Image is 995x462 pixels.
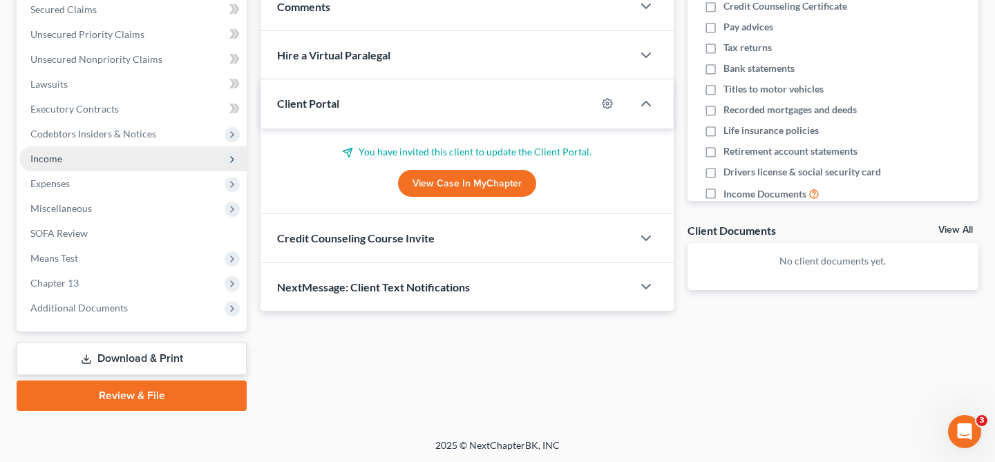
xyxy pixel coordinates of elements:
[30,128,156,139] span: Codebtors Insiders & Notices
[948,415,981,448] iframe: Intercom live chat
[277,145,657,159] p: You have invited this client to update the Client Portal.
[277,97,339,110] span: Client Portal
[30,103,119,115] span: Executory Contracts
[723,20,773,34] span: Pay advices
[30,227,88,239] span: SOFA Review
[30,53,162,65] span: Unsecured Nonpriority Claims
[30,302,128,314] span: Additional Documents
[277,231,435,244] span: Credit Counseling Course Invite
[723,144,857,158] span: Retirement account statements
[19,97,247,122] a: Executory Contracts
[30,28,144,40] span: Unsecured Priority Claims
[19,22,247,47] a: Unsecured Priority Claims
[723,61,795,75] span: Bank statements
[19,221,247,246] a: SOFA Review
[19,72,247,97] a: Lawsuits
[938,225,973,235] a: View All
[30,78,68,90] span: Lawsuits
[723,187,806,201] span: Income Documents
[723,41,772,55] span: Tax returns
[723,124,819,137] span: Life insurance policies
[30,153,62,164] span: Income
[398,170,536,198] a: View Case in MyChapter
[723,82,824,96] span: Titles to motor vehicles
[723,103,857,117] span: Recorded mortgages and deeds
[30,3,97,15] span: Secured Claims
[277,280,470,293] span: NextMessage: Client Text Notifications
[699,254,967,268] p: No client documents yet.
[277,48,390,61] span: Hire a Virtual Paralegal
[723,165,881,179] span: Drivers license & social security card
[19,47,247,72] a: Unsecured Nonpriority Claims
[17,381,247,411] a: Review & File
[688,223,776,238] div: Client Documents
[30,252,78,264] span: Means Test
[30,277,79,289] span: Chapter 13
[30,202,92,214] span: Miscellaneous
[17,343,247,375] a: Download & Print
[976,415,987,426] span: 3
[30,177,70,189] span: Expenses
